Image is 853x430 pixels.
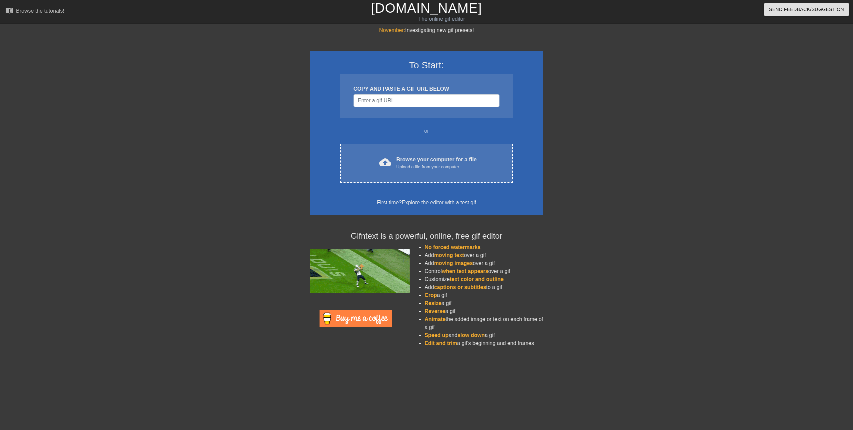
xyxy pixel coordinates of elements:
[319,199,534,207] div: First time?
[319,60,534,71] h3: To Start:
[425,283,543,291] li: Add to a gif
[16,8,64,14] div: Browse the tutorials!
[764,3,849,16] button: Send Feedback/Suggestion
[457,332,485,338] span: slow down
[402,200,476,205] a: Explore the editor with a test gif
[425,332,448,338] span: Speed up
[5,6,13,14] span: menu_book
[425,316,445,322] span: Animate
[425,340,457,346] span: Edit and trim
[425,292,437,298] span: Crop
[425,259,543,267] li: Add over a gif
[434,260,473,266] span: moving images
[310,26,543,34] div: Investigating new gif presets!
[425,275,543,283] li: Customize
[425,244,480,250] span: No forced watermarks
[425,251,543,259] li: Add over a gif
[434,252,464,258] span: moving text
[425,299,543,307] li: a gif
[327,127,526,135] div: or
[425,315,543,331] li: the added image or text on each frame of a gif
[397,164,477,170] div: Upload a file from your computer
[288,15,595,23] div: The online gif editor
[425,339,543,347] li: a gif's beginning and end frames
[5,6,64,17] a: Browse the tutorials!
[442,268,488,274] span: when text appears
[310,231,543,241] h4: Gifntext is a powerful, online, free gif editor
[425,308,445,314] span: Reverse
[425,307,543,315] li: a gif
[434,284,486,290] span: captions or subtitles
[397,156,477,170] div: Browse your computer for a file
[425,331,543,339] li: and a gif
[354,85,499,93] div: COPY AND PASTE A GIF URL BELOW
[769,5,844,14] span: Send Feedback/Suggestion
[320,310,392,327] img: Buy Me A Coffee
[450,276,504,282] span: text color and outline
[310,249,410,293] img: football_small.gif
[425,267,543,275] li: Control over a gif
[379,156,391,168] span: cloud_upload
[371,1,482,15] a: [DOMAIN_NAME]
[425,291,543,299] li: a gif
[425,300,441,306] span: Resize
[354,94,499,107] input: Username
[379,27,405,33] span: November:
